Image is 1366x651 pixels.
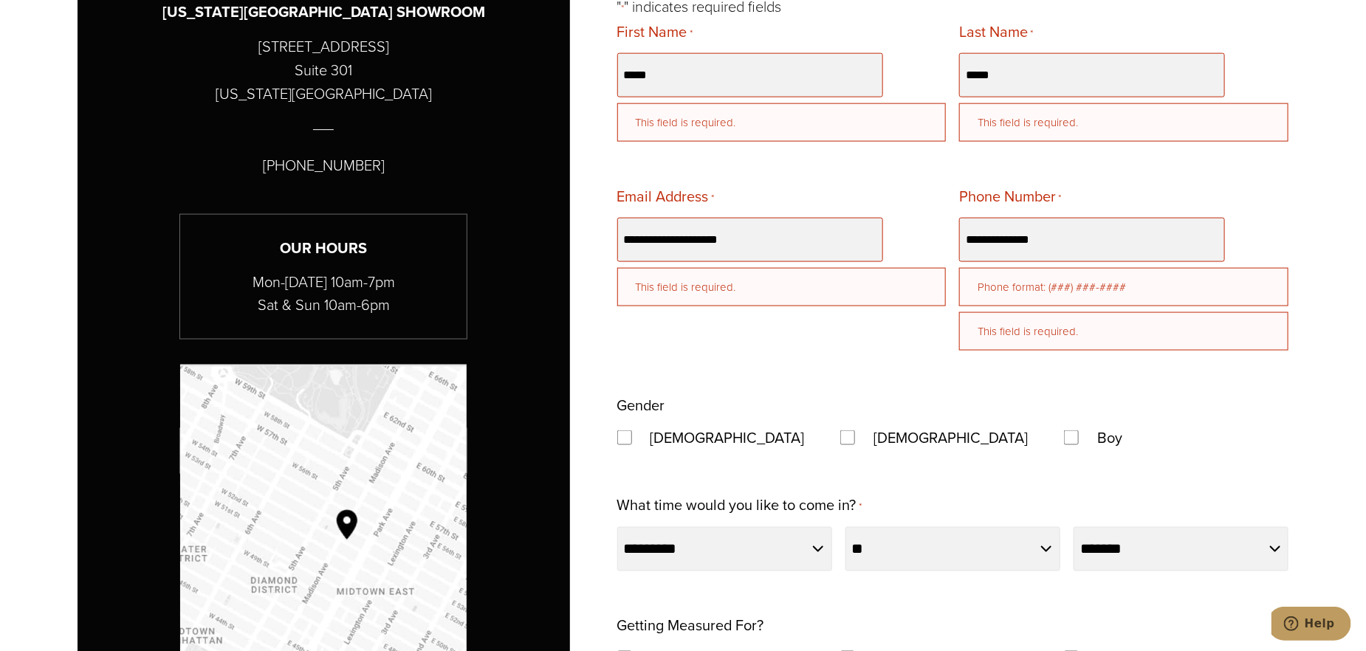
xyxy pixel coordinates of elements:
[1271,607,1351,644] iframe: Opens a widget where you can chat to one of our agents
[180,237,467,260] h3: Our Hours
[216,35,432,106] p: [STREET_ADDRESS] Suite 301 [US_STATE][GEOGRAPHIC_DATA]
[617,392,665,418] legend: Gender
[859,424,1043,451] label: [DEMOGRAPHIC_DATA]
[617,268,947,306] div: This field is required.
[959,103,1288,142] div: This field is required.
[263,154,385,177] p: [PHONE_NUMBER]
[162,1,485,24] h3: [US_STATE][GEOGRAPHIC_DATA] SHOWROOM
[1082,424,1137,451] label: Boy
[617,18,693,47] label: First Name
[180,271,467,317] p: Mon-[DATE] 10am-7pm Sat & Sun 10am-6pm
[959,268,1288,306] div: Phone format: (###) ###-####
[959,18,1033,47] label: Last Name
[617,183,714,212] label: Email Address
[959,183,1061,212] label: Phone Number
[636,424,820,451] label: [DEMOGRAPHIC_DATA]
[617,103,947,142] div: This field is required.
[959,312,1288,351] div: This field is required.
[617,613,764,639] legend: Getting Measured For?
[617,492,862,521] label: What time would you like to come in?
